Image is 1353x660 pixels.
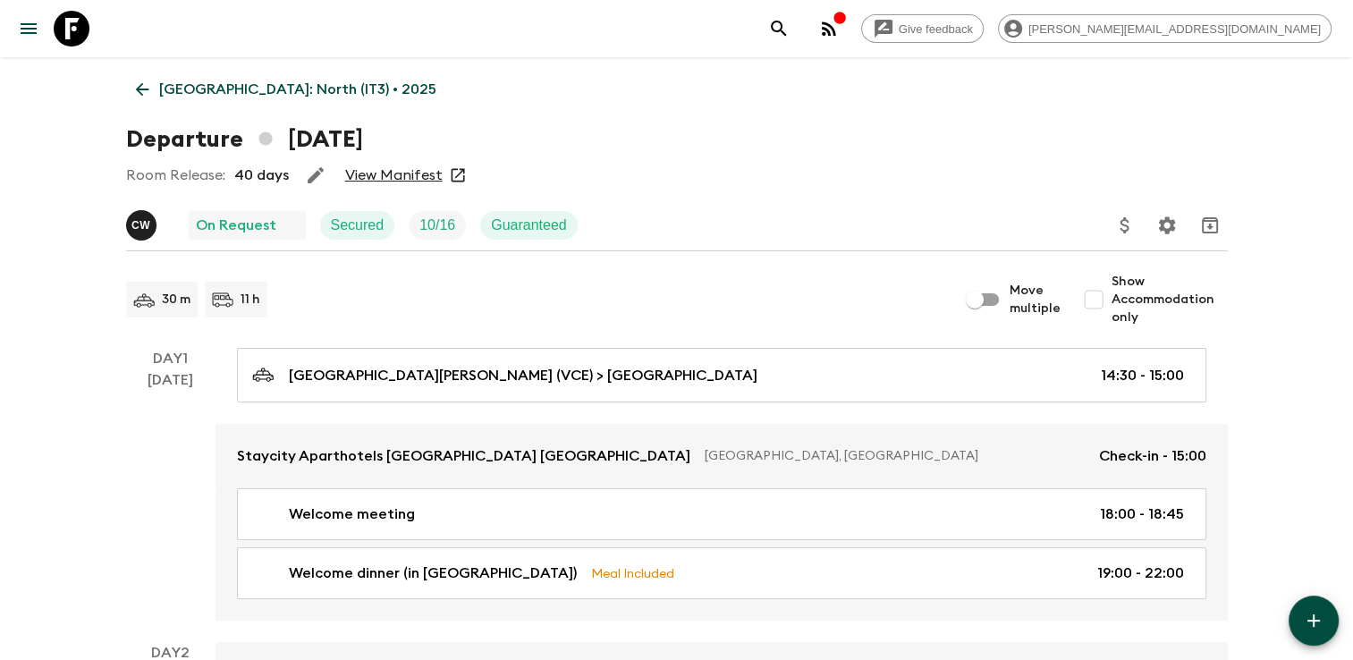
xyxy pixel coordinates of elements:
[1097,563,1184,584] p: 19:00 - 22:00
[237,488,1206,540] a: Welcome meeting18:00 - 18:45
[159,79,436,100] p: [GEOGRAPHIC_DATA]: North (IT3) • 2025
[126,122,363,157] h1: Departure [DATE]
[1107,207,1143,243] button: Update Price, Early Bird Discount and Costs
[1099,445,1206,467] p: Check-in - 15:00
[320,211,395,240] div: Secured
[289,563,577,584] p: Welcome dinner (in [GEOGRAPHIC_DATA])
[148,369,193,621] div: [DATE]
[1101,365,1184,386] p: 14:30 - 15:00
[345,166,443,184] a: View Manifest
[1149,207,1185,243] button: Settings
[591,563,674,583] p: Meal Included
[126,165,225,186] p: Room Release:
[761,11,797,47] button: search adventures
[237,445,690,467] p: Staycity Aparthotels [GEOGRAPHIC_DATA] [GEOGRAPHIC_DATA]
[1192,207,1228,243] button: Archive (Completed, Cancelled or Unsynced Departures only)
[419,215,455,236] p: 10 / 16
[162,291,190,309] p: 30 m
[705,447,1085,465] p: [GEOGRAPHIC_DATA], [GEOGRAPHIC_DATA]
[289,503,415,525] p: Welcome meeting
[861,14,984,43] a: Give feedback
[237,547,1206,599] a: Welcome dinner (in [GEOGRAPHIC_DATA])Meal Included19:00 - 22:00
[491,215,567,236] p: Guaranteed
[216,424,1228,488] a: Staycity Aparthotels [GEOGRAPHIC_DATA] [GEOGRAPHIC_DATA][GEOGRAPHIC_DATA], [GEOGRAPHIC_DATA]Check...
[331,215,385,236] p: Secured
[126,210,160,241] button: CW
[131,218,150,233] p: C W
[998,14,1332,43] div: [PERSON_NAME][EMAIL_ADDRESS][DOMAIN_NAME]
[1112,273,1228,326] span: Show Accommodation only
[237,348,1206,402] a: [GEOGRAPHIC_DATA][PERSON_NAME] (VCE) > [GEOGRAPHIC_DATA]14:30 - 15:00
[289,365,757,386] p: [GEOGRAPHIC_DATA][PERSON_NAME] (VCE) > [GEOGRAPHIC_DATA]
[409,211,466,240] div: Trip Fill
[126,348,216,369] p: Day 1
[11,11,47,47] button: menu
[126,72,446,107] a: [GEOGRAPHIC_DATA]: North (IT3) • 2025
[1010,282,1061,317] span: Move multiple
[889,22,983,36] span: Give feedback
[126,216,160,230] span: Chelsea West
[241,291,260,309] p: 11 h
[1019,22,1331,36] span: [PERSON_NAME][EMAIL_ADDRESS][DOMAIN_NAME]
[196,215,276,236] p: On Request
[1100,503,1184,525] p: 18:00 - 18:45
[234,165,289,186] p: 40 days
